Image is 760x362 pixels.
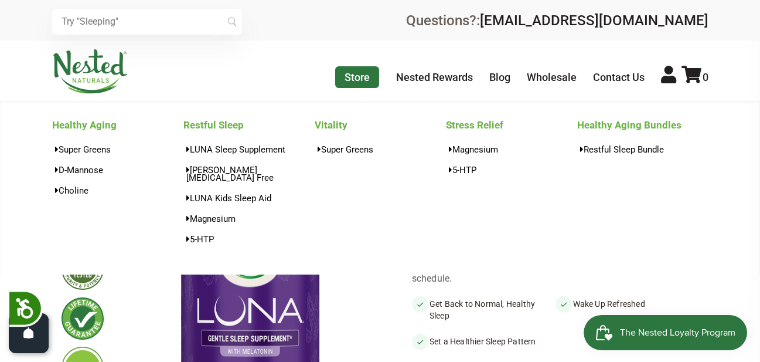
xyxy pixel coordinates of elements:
[315,116,446,134] a: Vitality
[577,141,708,158] a: Restful Sleep Bundle
[183,210,315,227] a: Magnesium
[396,71,473,83] a: Nested Rewards
[52,141,183,158] a: Super Greens
[681,71,708,83] a: 0
[489,71,510,83] a: Blog
[527,71,577,83] a: Wholesale
[446,141,577,158] a: Magnesium
[52,182,183,199] a: Choline
[335,66,379,88] a: Store
[52,9,242,35] input: Try "Sleeping"
[446,116,577,134] a: Stress Relief
[183,190,315,207] a: LUNA Kids Sleep Aid
[555,296,699,324] li: Wake Up Refreshed
[446,161,577,178] a: 5-HTP
[183,161,315,186] a: [PERSON_NAME][MEDICAL_DATA] Free
[480,12,708,29] a: [EMAIL_ADDRESS][DOMAIN_NAME]
[593,71,645,83] a: Contact Us
[584,315,748,350] iframe: Button to open loyalty program pop-up
[183,141,315,158] a: LUNA Sleep Supplement
[52,161,183,178] a: D-Mannose
[183,116,315,134] a: Restful Sleep
[183,231,315,248] a: 5-HTP
[406,13,708,28] div: Questions?:
[703,71,708,83] span: 0
[412,333,555,350] li: Set a Healthier Sleep Pattern
[412,296,555,324] li: Get Back to Normal, Healthy Sleep
[52,116,183,134] a: Healthy Aging
[577,116,708,134] a: Healthy Aging Bundles
[9,313,49,353] button: Open
[52,49,128,94] img: Nested Naturals
[315,141,446,158] a: Super Greens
